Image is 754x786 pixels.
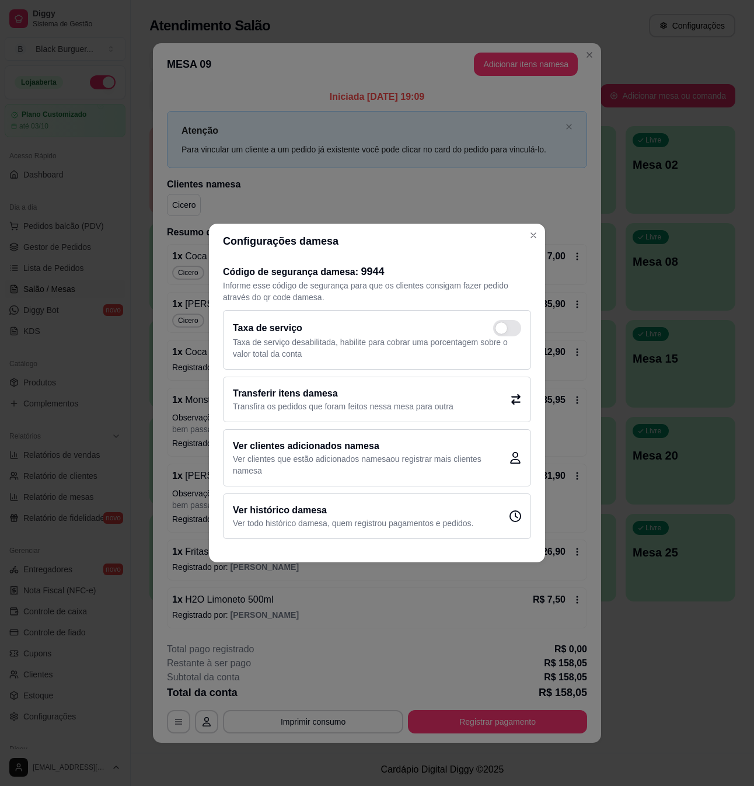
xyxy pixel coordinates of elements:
[233,439,509,453] h2: Ver clientes adicionados na mesa
[233,336,521,360] p: Taxa de serviço desabilitada, habilite para cobrar uma porcentagem sobre o valor total da conta
[223,263,531,280] h2: Código de segurança da mesa :
[233,503,473,517] h2: Ver histórico da mesa
[524,226,543,245] button: Close
[233,401,453,412] p: Transfira os pedidos que foram feitos nessa mesa para outra
[233,321,302,335] h2: Taxa de serviço
[223,280,531,303] p: Informe esse código de segurança para que os clientes consigam fazer pedido através do qr code da...
[209,224,545,259] header: Configurações da mesa
[233,517,473,529] p: Ver todo histórico da mesa , quem registrou pagamentos e pedidos.
[233,453,509,477] p: Ver clientes que estão adicionados na mesa ou registrar mais clientes na mesa
[361,266,385,277] span: 9944
[233,387,453,401] h2: Transferir itens da mesa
